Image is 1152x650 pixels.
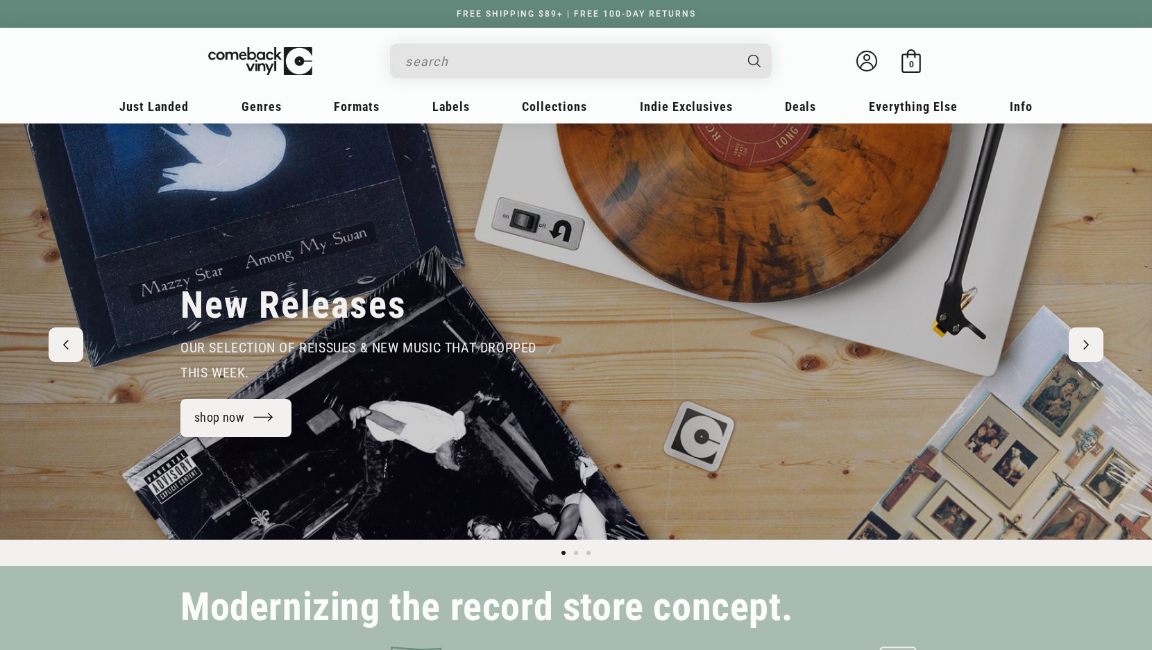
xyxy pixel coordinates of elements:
[119,99,189,114] span: Just Landed
[785,99,816,114] span: Deals
[180,399,291,437] a: shop now
[522,99,587,114] span: Collections
[390,44,772,78] div: Search
[180,591,793,624] h2: Modernizing the record store concept.
[242,99,282,114] span: Genres
[443,9,710,19] a: FREE SHIPPING $89+ | FREE 100-DAY RETURNS
[582,547,595,559] button: Load slide 3 of 3
[49,327,83,362] button: Previous slide
[869,99,958,114] span: Everything Else
[405,47,734,76] input: search
[557,547,570,559] button: Load slide 1 of 3
[1069,327,1103,362] button: Next slide
[432,99,470,114] span: Labels
[570,547,582,559] button: Load slide 2 of 3
[180,282,407,328] h2: New Releases
[1010,99,1033,114] span: Info
[909,59,914,69] span: 0
[180,339,536,381] span: our selection of reissues & new music that dropped this week.
[736,44,774,78] button: Search
[334,99,380,114] span: Formats
[640,99,733,114] span: Indie Exclusives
